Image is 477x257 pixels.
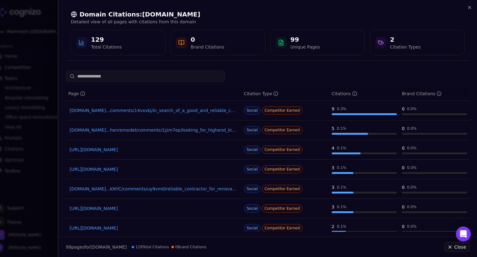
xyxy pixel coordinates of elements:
span: 0 Brand Citations [171,245,206,250]
div: 0.1 % [337,126,347,131]
span: Competitor Earned [262,204,303,213]
div: 0.0 % [407,146,417,151]
span: Competitor Earned [262,224,303,232]
div: 0 [402,106,405,112]
div: 0 [402,184,405,190]
span: Competitor Earned [262,126,303,134]
span: Social [244,126,261,134]
div: 0 [402,204,405,210]
div: 0.3 % [337,106,347,111]
div: Brand Citations [402,91,442,97]
div: 0.1 % [337,185,347,190]
p: page s for [66,244,127,250]
span: Social [244,204,261,213]
th: totalCitationCount [329,87,399,101]
a: [URL][DOMAIN_NAME] [70,147,238,153]
div: 3 [332,204,334,210]
div: 0.0 % [407,165,417,170]
button: Close [444,242,470,252]
th: citationTypes [241,87,329,101]
a: [DOMAIN_NAME]...henremodel/comments/1jzm7ep/looking_for_highend_kitchen_or_bathroom [70,127,238,133]
div: Unique Pages [290,44,320,50]
div: 0.1 % [337,204,347,209]
div: Citation Type [244,91,278,97]
div: 0.0 % [407,185,417,190]
div: 5 [332,125,334,132]
span: [DOMAIN_NAME] [90,245,127,250]
h2: Domain Citations: [DOMAIN_NAME] [71,10,465,19]
a: [URL][DOMAIN_NAME] [70,205,238,212]
div: 9 [332,106,334,112]
div: Page [68,91,85,97]
div: 0 [402,145,405,151]
span: Social [244,106,261,114]
div: 129 [91,35,122,44]
div: 4 [332,145,334,151]
div: 0.0 % [407,224,417,229]
a: [DOMAIN_NAME]...kNYC/comments/uy9vm0/reliable_contractor_for_renovation_in_brooklyn [70,186,238,192]
a: [URL][DOMAIN_NAME] [70,225,238,231]
div: 0.0 % [407,204,417,209]
span: Social [244,146,261,154]
th: page [66,87,241,101]
div: 0 [402,165,405,171]
div: 99 [290,35,320,44]
div: Citation Types [390,44,420,50]
div: Citations [332,91,357,97]
span: Competitor Earned [262,106,303,114]
span: Competitor Earned [262,146,303,154]
span: Social [244,224,261,232]
div: 0 [402,223,405,230]
div: 0.0 % [407,126,417,131]
div: 0.1 % [337,165,347,170]
div: Brand Citations [191,44,224,50]
div: 0.1 % [337,146,347,151]
span: Competitor Earned [262,185,303,193]
span: Social [244,185,261,193]
span: Social [244,165,261,173]
a: [DOMAIN_NAME]...comments/14vxvkj/in_search_of_a_good_and_reliable_contractor_in_nyc [70,107,238,114]
div: 3 [332,165,334,171]
div: 0.0 % [407,106,417,111]
div: 0 [402,125,405,132]
div: 2 [390,35,420,44]
th: brandCitationCount [399,87,470,101]
div: 0 [191,35,224,44]
p: Detailed view of all pages with citations from this domain [71,19,465,25]
span: 99 [66,245,71,250]
div: 3 [332,184,334,190]
div: Total Citations [91,44,122,50]
span: Competitor Earned [262,165,303,173]
a: [URL][DOMAIN_NAME] [70,166,238,172]
div: 2 [332,223,334,230]
div: 0.1 % [337,224,347,229]
span: 129 Total Citations [132,245,169,250]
